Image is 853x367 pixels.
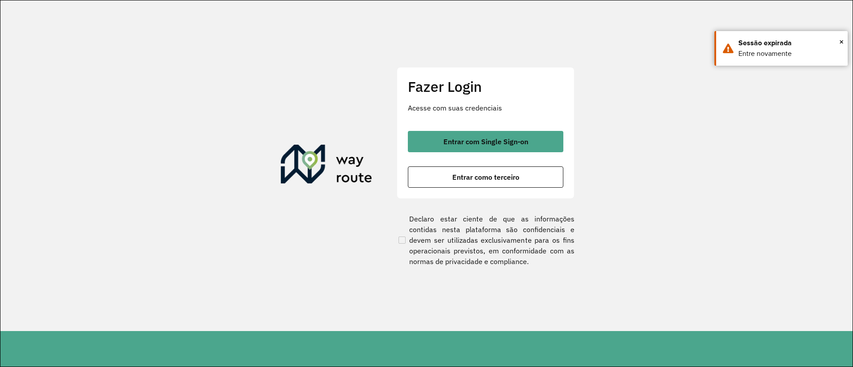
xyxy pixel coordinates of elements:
p: Acesse com suas credenciais [408,103,563,113]
span: Entrar com Single Sign-on [443,138,528,145]
button: Close [839,35,844,48]
span: Entrar como terceiro [452,174,519,181]
button: button [408,131,563,152]
h2: Fazer Login [408,78,563,95]
div: Entre novamente [738,48,841,59]
div: Sessão expirada [738,38,841,48]
button: button [408,166,563,188]
img: Roteirizador AmbevTech [281,145,372,187]
span: × [839,35,844,48]
label: Declaro estar ciente de que as informações contidas nesta plataforma são confidenciais e devem se... [397,213,574,267]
